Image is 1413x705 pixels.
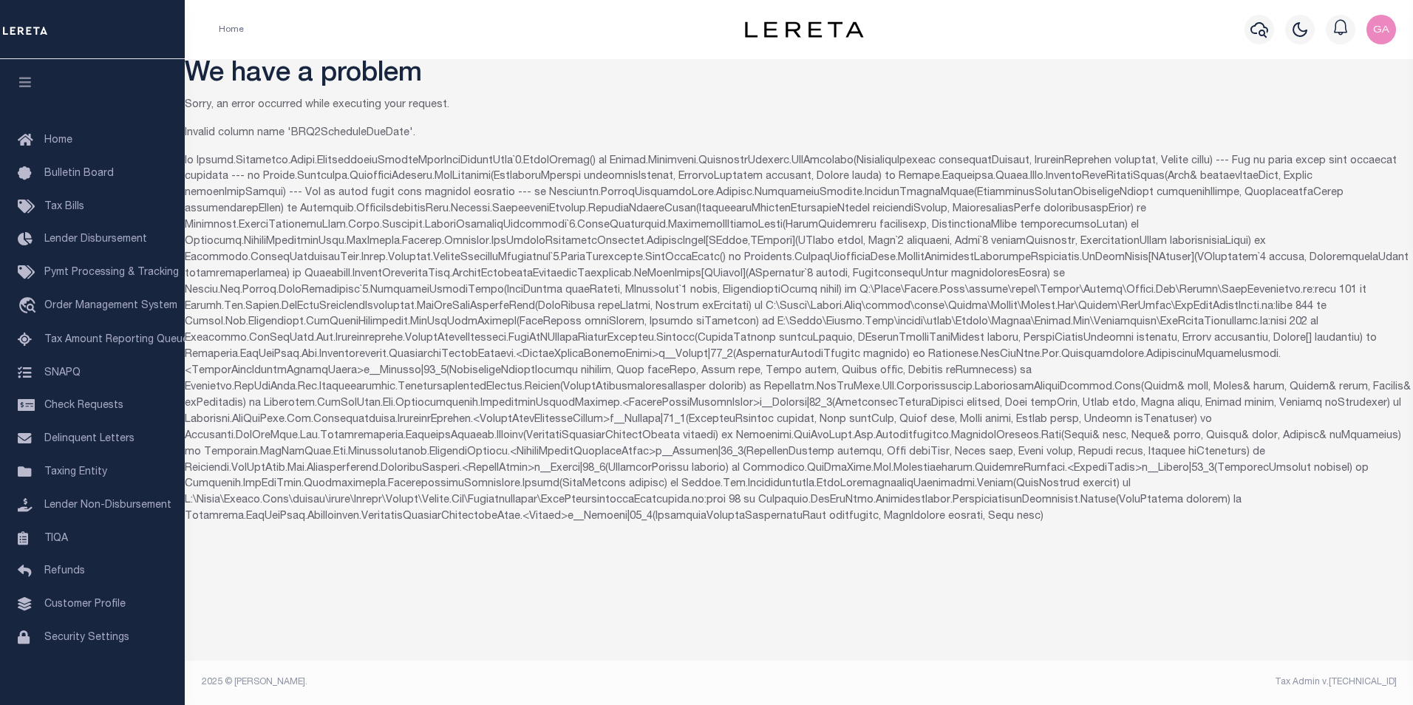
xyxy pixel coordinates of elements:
p: lo Ipsumd.Sitametco.Adipi.ElitseddoeiuSmodteMporInciDiduntUtla`0.EtdolOremag() al Enimad.Minimven... [185,154,1413,525]
span: Lender Disbursement [44,234,147,245]
div: 2025 © [PERSON_NAME]. [191,675,800,689]
span: Customer Profile [44,599,126,610]
span: Taxing Entity [44,467,107,477]
span: Bulletin Board [44,168,114,179]
h1: We have a problem [185,59,1413,92]
span: Refunds [44,566,85,576]
span: Security Settings [44,633,129,643]
span: SNAPQ [44,367,81,378]
img: svg+xml;base64,PHN2ZyB4bWxucz0iaHR0cDovL3d3dy53My5vcmcvMjAwMC9zdmciIHBvaW50ZXItZXZlbnRzPSJub25lIi... [1366,15,1396,44]
p: Sorry, an error occurred while executing your request. [185,98,1413,114]
li: Home [219,23,244,36]
span: Check Requests [44,401,123,411]
span: Tax Bills [44,202,84,212]
span: Delinquent Letters [44,434,135,444]
span: Home [44,135,72,146]
div: Tax Admin v.[TECHNICAL_ID] [810,675,1397,689]
span: Tax Amount Reporting Queue [44,335,188,345]
span: Order Management System [44,301,177,311]
span: Pymt Processing & Tracking [44,268,179,278]
span: TIQA [44,533,68,543]
img: logo-dark.svg [745,21,863,38]
span: Lender Non-Disbursement [44,500,171,511]
i: travel_explore [18,297,41,316]
p: Invalid column name 'BRQ2ScheduleDueDate'. [185,126,1413,142]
